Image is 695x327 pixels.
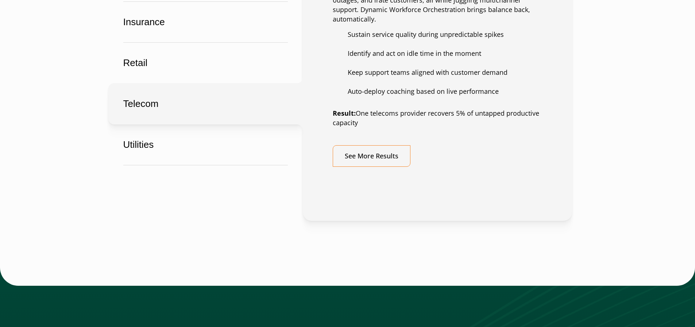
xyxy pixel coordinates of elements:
a: See More Results [333,145,410,167]
li: Auto-deploy coaching based on live performance [333,87,542,97]
p: One telecoms provider recovers 5% of untapped productive capacity [333,109,542,128]
li: Sustain service quality during unpredictable spikes [333,30,542,40]
li: Keep support teams aligned with customer demand [333,68,542,78]
li: Identify and act on idle time in the moment [333,49,542,59]
strong: Result: [333,109,356,118]
button: Telecom [108,83,303,124]
button: Utilities [108,124,303,165]
button: Retail [108,42,303,84]
button: Insurance [108,1,303,43]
